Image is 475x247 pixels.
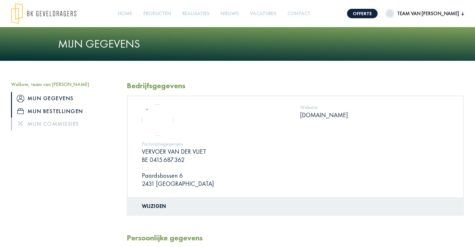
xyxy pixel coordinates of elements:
[142,141,291,147] h5: Facturatiegegevens
[180,7,212,21] a: Realisaties
[11,105,117,118] a: iconMijn bestellingen
[127,81,464,90] h2: Bedrijfsgegevens
[141,7,174,21] a: Producten
[247,7,279,21] a: Vacatures
[11,3,76,24] img: logo
[115,7,135,21] a: Home
[127,233,464,243] h2: Persoonlijke gegevens
[142,104,173,136] img: MENTALL_VANDERVLIET_LOGO-02.png
[58,37,417,51] h1: Mijn gegevens
[285,7,313,21] a: Contact
[142,147,291,164] p: VERVOER VAN DER VLIET BE 0415.687.362
[218,7,241,21] a: Nieuws
[142,171,291,188] p: Paardsbossen 6 2431 [GEOGRAPHIC_DATA]
[142,203,166,210] a: Wijzigen
[347,9,378,18] a: Offerte
[385,9,395,18] img: dummypic.png
[11,81,117,87] h5: Welkom, team van [PERSON_NAME]
[300,111,449,119] p: [DOMAIN_NAME]
[300,104,449,110] h5: Website
[17,95,24,102] img: icon
[385,9,464,18] button: team van [PERSON_NAME]
[11,118,117,130] a: Mijn commissies
[17,108,24,114] img: icon
[11,92,117,105] a: iconMijn gegevens
[395,10,461,17] span: team van [PERSON_NAME]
